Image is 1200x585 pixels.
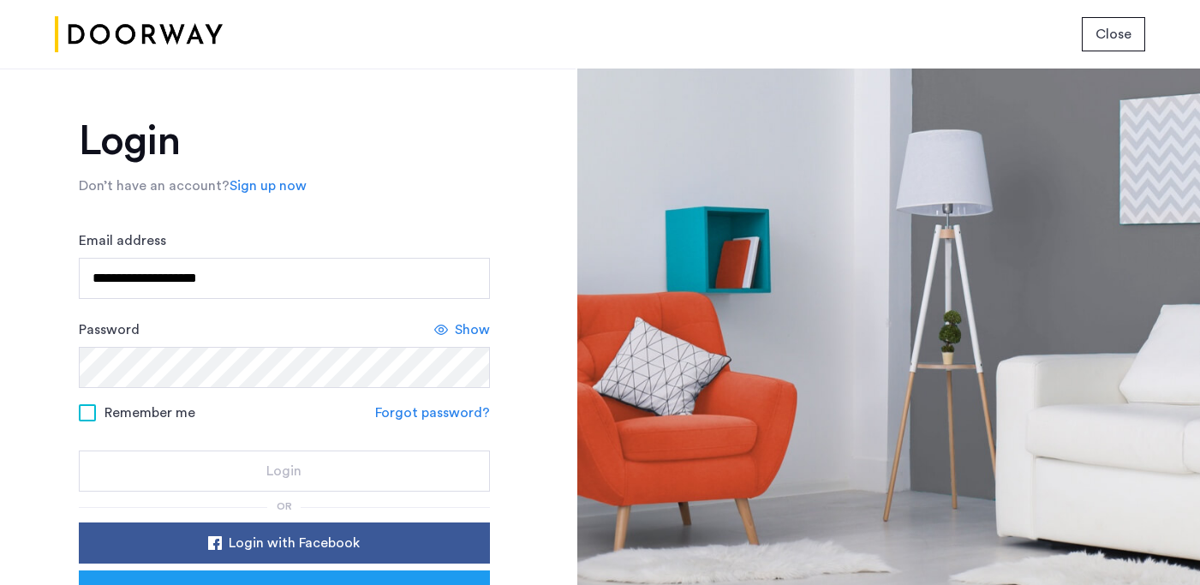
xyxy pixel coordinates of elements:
[104,403,195,423] span: Remember me
[230,176,307,196] a: Sign up now
[375,403,490,423] a: Forgot password?
[79,121,490,162] h1: Login
[79,319,140,340] label: Password
[266,461,301,481] span: Login
[229,533,360,553] span: Login with Facebook
[1082,17,1145,51] button: button
[79,451,490,492] button: button
[55,3,223,67] img: logo
[79,179,230,193] span: Don’t have an account?
[1096,24,1131,45] span: Close
[277,501,292,511] span: or
[79,522,490,564] button: button
[455,319,490,340] span: Show
[79,230,166,251] label: Email address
